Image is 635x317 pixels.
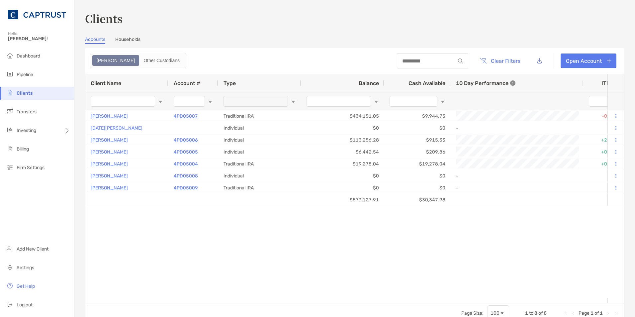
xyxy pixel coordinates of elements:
[301,134,384,146] div: $113,256.28
[384,110,451,122] div: $9,944.75
[584,110,623,122] div: -0.08%
[6,300,14,308] img: logout icon
[390,96,437,107] input: Cash Available Filter Input
[384,194,451,206] div: $30,347.98
[91,80,121,86] span: Client Name
[91,124,142,132] a: [DATE][PERSON_NAME]
[6,107,14,115] img: transfers icon
[158,99,163,104] button: Open Filter Menu
[384,146,451,158] div: $209.86
[301,146,384,158] div: $6,442.54
[218,182,301,194] div: Traditional IRA
[17,246,48,252] span: Add New Client
[17,302,33,308] span: Log out
[601,80,618,86] div: ITD
[17,283,35,289] span: Get Help
[140,56,183,65] div: Other Custodians
[174,112,198,120] a: 4PD05007
[91,112,128,120] a: [PERSON_NAME]
[384,134,451,146] div: $915.33
[17,165,45,170] span: Firm Settings
[174,96,205,107] input: Account # Filter Input
[8,36,70,42] span: [PERSON_NAME]!
[359,80,379,86] span: Balance
[218,110,301,122] div: Traditional IRA
[91,160,128,168] p: [PERSON_NAME]
[525,310,528,316] span: 1
[6,126,14,134] img: investing icon
[456,74,515,92] div: 10 Day Performance
[6,282,14,290] img: get-help icon
[458,58,463,63] img: input icon
[6,145,14,153] img: billing icon
[6,70,14,78] img: pipeline icon
[584,158,623,170] div: +0.01%
[174,160,198,168] a: 4PD05004
[90,53,186,68] div: segmented control
[301,194,384,206] div: $573,127.91
[6,163,14,171] img: firm-settings icon
[301,170,384,182] div: $0
[291,99,296,104] button: Open Filter Menu
[218,122,301,134] div: Individual
[384,170,451,182] div: $0
[6,52,14,59] img: dashboard icon
[85,37,105,44] a: Accounts
[174,184,198,192] p: 4PD05009
[307,96,371,107] input: Balance Filter Input
[174,80,200,86] span: Account #
[91,136,128,144] a: [PERSON_NAME]
[561,53,616,68] a: Open Account
[538,310,543,316] span: of
[384,158,451,170] div: $19,278.04
[17,53,40,59] span: Dashboard
[17,265,34,270] span: Settings
[440,99,445,104] button: Open Filter Menu
[301,158,384,170] div: $19,278.04
[456,170,578,181] div: -
[91,184,128,192] a: [PERSON_NAME]
[91,96,155,107] input: Client Name Filter Input
[218,158,301,170] div: Traditional IRA
[571,311,576,316] div: Previous Page
[589,96,610,107] input: ITD Filter Input
[218,170,301,182] div: Individual
[584,134,623,146] div: +2.47%
[17,72,33,77] span: Pipeline
[6,245,14,253] img: add_new_client icon
[17,90,33,96] span: Clients
[174,148,198,156] a: 4PD05005
[115,37,140,44] a: Households
[301,122,384,134] div: $0
[475,53,525,68] button: Clear Filters
[584,182,623,194] div: 0%
[563,311,568,316] div: First Page
[17,128,36,133] span: Investing
[605,311,611,316] div: Next Page
[91,172,128,180] a: [PERSON_NAME]
[17,146,29,152] span: Billing
[174,172,198,180] a: 4PD05008
[384,122,451,134] div: $0
[208,99,213,104] button: Open Filter Menu
[456,182,578,193] div: -
[17,109,37,115] span: Transfers
[218,134,301,146] div: Individual
[6,263,14,271] img: settings icon
[174,136,198,144] a: 4PD05006
[408,80,445,86] span: Cash Available
[613,311,619,316] div: Last Page
[534,310,537,316] span: 8
[218,146,301,158] div: Individual
[91,148,128,156] p: [PERSON_NAME]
